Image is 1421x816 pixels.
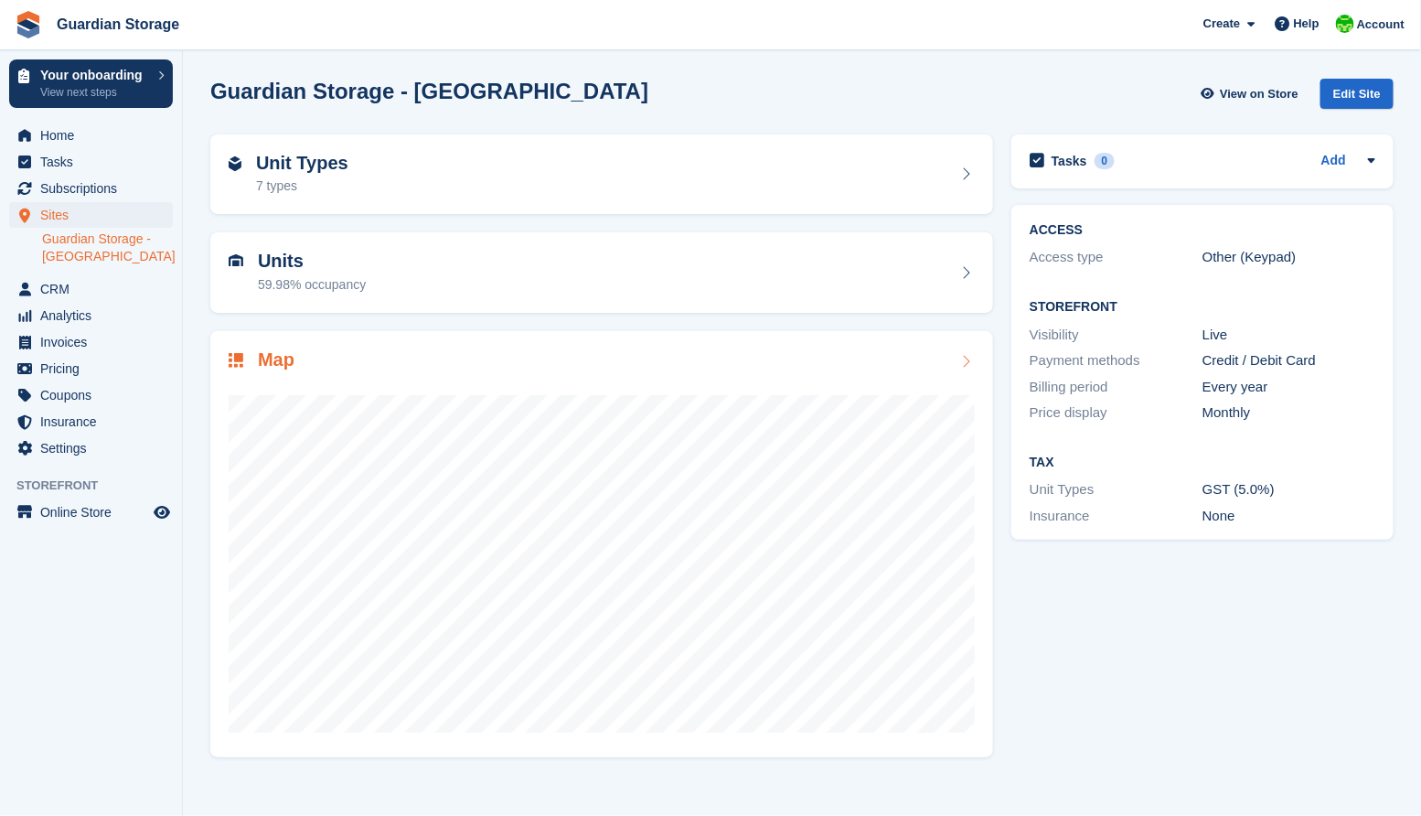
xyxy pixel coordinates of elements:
[40,84,149,101] p: View next steps
[229,156,241,171] img: unit-type-icn-2b2737a686de81e16bb02015468b77c625bbabd49415b5ef34ead5e3b44a266d.svg
[9,276,173,302] a: menu
[256,177,348,196] div: 7 types
[40,409,150,435] span: Insurance
[1030,223,1375,238] h2: ACCESS
[40,435,150,461] span: Settings
[1202,506,1375,527] div: None
[40,303,150,328] span: Analytics
[229,353,243,368] img: map-icn-33ee37083ee616e46c38cad1a60f524a97daa1e2b2c8c0bc3eb3415660979fc1.svg
[1202,325,1375,346] div: Live
[9,356,173,381] a: menu
[210,134,993,215] a: Unit Types 7 types
[1202,247,1375,268] div: Other (Keypad)
[42,231,173,265] a: Guardian Storage - [GEOGRAPHIC_DATA]
[15,11,42,38] img: stora-icon-8386f47178a22dfd0bd8f6a31ec36ba5ce8667c1dd55bd0f319d3a0aa187defe.svg
[1095,153,1116,169] div: 0
[1202,403,1375,424] div: Monthly
[151,501,173,523] a: Preview store
[258,349,294,370] h2: Map
[40,329,150,355] span: Invoices
[1320,79,1394,109] div: Edit Site
[1052,153,1087,169] h2: Tasks
[1320,79,1394,116] a: Edit Site
[1030,247,1202,268] div: Access type
[1294,15,1319,33] span: Help
[1336,15,1354,33] img: Andrew Kinakin
[1030,456,1375,470] h2: Tax
[1357,16,1405,34] span: Account
[9,409,173,435] a: menu
[210,331,993,757] a: Map
[1030,506,1202,527] div: Insurance
[1321,151,1346,172] a: Add
[40,202,150,228] span: Sites
[40,123,150,148] span: Home
[258,275,366,295] div: 59.98% occupancy
[9,149,173,175] a: menu
[210,232,993,313] a: Units 59.98% occupancy
[258,251,366,272] h2: Units
[9,435,173,461] a: menu
[1030,377,1202,398] div: Billing period
[1030,325,1202,346] div: Visibility
[16,477,182,495] span: Storefront
[1202,479,1375,500] div: GST (5.0%)
[40,149,150,175] span: Tasks
[1030,350,1202,371] div: Payment methods
[49,9,187,39] a: Guardian Storage
[229,254,243,267] img: unit-icn-7be61d7bf1b0ce9d3e12c5938cc71ed9869f7b940bace4675aadf7bd6d80202e.svg
[1030,403,1202,424] div: Price display
[40,69,149,81] p: Your onboarding
[1202,350,1375,371] div: Credit / Debit Card
[40,382,150,408] span: Coupons
[1203,15,1240,33] span: Create
[1202,377,1375,398] div: Every year
[1030,479,1202,500] div: Unit Types
[210,79,648,103] h2: Guardian Storage - [GEOGRAPHIC_DATA]
[9,176,173,201] a: menu
[256,153,348,174] h2: Unit Types
[9,59,173,108] a: Your onboarding View next steps
[9,123,173,148] a: menu
[9,303,173,328] a: menu
[1199,79,1306,109] a: View on Store
[9,499,173,525] a: menu
[40,499,150,525] span: Online Store
[40,176,150,201] span: Subscriptions
[1220,85,1298,103] span: View on Store
[1030,300,1375,315] h2: Storefront
[9,382,173,408] a: menu
[9,329,173,355] a: menu
[40,356,150,381] span: Pricing
[9,202,173,228] a: menu
[40,276,150,302] span: CRM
